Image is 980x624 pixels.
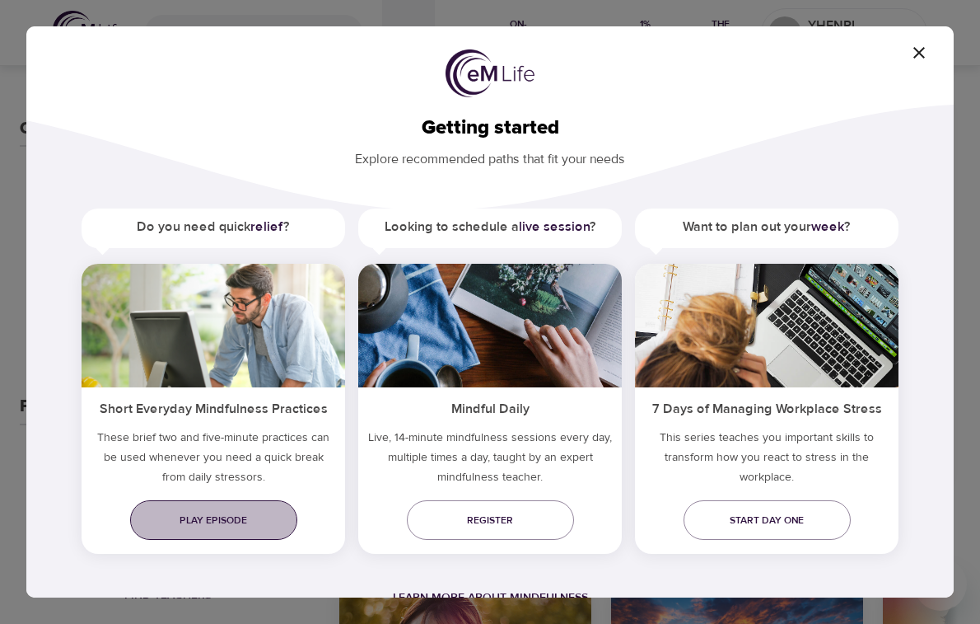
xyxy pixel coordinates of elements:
img: ims [358,264,622,387]
h2: Getting started [53,116,927,140]
span: Start day one [697,512,838,529]
h5: These brief two and five-minute practices can be used whenever you need a quick break from daily ... [82,428,345,494]
a: week [811,218,844,235]
a: relief [250,218,283,235]
p: This series teaches you important skills to transform how you react to stress in the workplace. [635,428,898,494]
h5: Want to plan out your ? [635,209,898,246]
img: ims [82,264,345,387]
h5: Mindful Daily [358,387,622,428]
span: Register [420,512,561,529]
h5: 7 Days of Managing Workplace Stress [635,387,898,428]
a: Register [407,500,574,540]
img: logo [446,49,534,97]
a: Start day one [684,500,851,540]
a: Learn more about mindfulness [393,590,588,605]
h5: Do you need quick ? [82,209,345,246]
p: Live, 14-minute mindfulness sessions every day, multiple times a day, taught by an expert mindful... [358,428,622,494]
h5: Looking to schedule a ? [358,209,622,246]
p: Explore recommended paths that fit your needs [53,140,927,169]
h5: Short Everyday Mindfulness Practices [82,387,345,428]
a: Play episode [130,500,297,540]
a: live session [519,218,590,235]
img: ims [635,264,898,387]
span: Play episode [143,512,284,529]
